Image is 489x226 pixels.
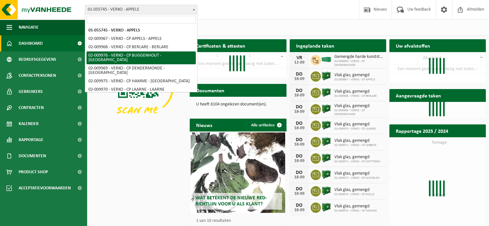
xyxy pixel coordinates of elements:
li: 02-009967 - VERKO - CP APPELS - APPELS [86,35,196,43]
span: 02-009968 - VERKO - CP BERLARE [334,94,377,98]
h2: Rapportage 2025 / 2024 [389,124,455,137]
a: Wat betekent de nieuwe RED-richtlijn voor u als klant? [191,132,285,213]
div: 18-09 [293,126,306,131]
span: 01-055745 - VERKO - APPELS [85,5,197,14]
div: 18-09 [293,208,306,212]
div: DO [293,72,306,77]
h2: Ingeplande taken [290,39,341,52]
div: VR [293,55,306,60]
span: 02-009975 - VERKO - CP HAMME [334,209,377,213]
div: 18-09 [293,159,306,163]
div: 18-09 [293,192,306,196]
span: 02-009970 - VERKO - CP LAARNE [334,127,376,131]
span: 02-009971 - VERKO - CP LEBBEKE [334,143,376,147]
img: HK-XC-40-GN-00 [321,57,332,62]
li: 02-009969 - VERKO - CP DENDERMONDE - [GEOGRAPHIC_DATA] [86,64,196,77]
div: DO [293,170,306,175]
span: Navigatie [19,19,39,35]
h2: Documenten [190,84,231,96]
span: Vlak glas, gemengd [334,155,380,160]
div: 12-09 [293,60,306,65]
span: Documenten [19,148,46,164]
span: 02-009969 - VERKO - CP DENDERMONDE [334,109,383,116]
span: Vlak glas, gemengd [334,187,374,193]
h2: Aangevraagde taken [389,89,448,102]
img: CR-BO-1C-1900-MET-01 [321,202,332,212]
a: Bekijk rapportage [438,137,485,150]
img: CR-BO-1C-1900-MET-01 [321,152,332,163]
span: Acceptatievoorwaarden [19,180,71,196]
img: CR-BO-1C-1900-MET-01 [321,169,332,180]
img: CR-BO-1C-1900-MET-01 [321,87,332,98]
img: CR-BO-1C-1900-MET-01 [321,103,332,114]
img: CR-BO-1C-1900-MET-01 [321,70,332,81]
li: 01-055745 - VERKO - APPELS [86,26,196,35]
li: 02-009970 - VERKO - CP LAARNE - LAARNE [86,86,196,94]
span: 02-009974 - VERKO - CP MELLE [334,193,374,196]
span: Kalender [19,116,39,132]
div: DO [293,154,306,159]
li: 02-009976 - VERKO - CP BUGGENHOUT - [GEOGRAPHIC_DATA] [86,51,196,64]
h2: Certificaten & attesten [190,39,252,52]
div: DO [293,104,306,110]
p: U heeft 6104 ongelezen document(en). [196,102,280,107]
img: CR-BO-1C-1900-MET-01 [321,120,332,131]
span: Vlak glas, gemengd [334,104,383,109]
span: Product Shop [19,164,48,180]
p: 1 van 10 resultaten [196,219,283,223]
div: 18-09 [293,93,306,98]
a: Alle artikelen [246,119,286,131]
span: 02-009973 - VERKO - CP WICHELEN [334,176,379,180]
h2: Uw afvalstoffen [389,39,437,52]
img: CR-BO-1C-1900-MET-01 [321,136,332,147]
span: 02-009972 - VERKO - CP WETTEREN [334,160,380,164]
div: 18-09 [293,110,306,114]
span: Contracten [19,100,44,116]
span: Vlak glas, gemengd [334,89,377,94]
span: Vlak glas, gemengd [334,204,377,209]
span: 01-055745 - VERKO - APPELS [85,5,197,14]
div: DO [293,121,306,126]
span: Wat betekent de nieuwe RED-richtlijn voor u als klant? [195,195,267,207]
img: CR-BO-1C-1900-MET-01 [321,185,332,196]
span: Contactpersonen [19,68,56,84]
div: 18-09 [293,175,306,180]
div: DO [293,88,306,93]
span: 02-009969 - VERKO - CP DENDERMONDE [334,59,383,67]
span: Vlak glas, gemengd [334,73,375,78]
div: DO [293,203,306,208]
div: 18-09 [293,142,306,147]
h2: Nieuws [190,119,219,131]
div: 18-09 [293,77,306,81]
li: 02-009975 - VERKO - CP HAMME - [GEOGRAPHIC_DATA] [86,77,196,86]
span: Vlak glas, gemengd [334,171,379,176]
li: 02-009968 - VERKO - CP BERLARE - BERLARE [86,43,196,51]
span: Vlak glas, gemengd [334,122,376,127]
div: DO [293,137,306,142]
span: 02-009967 - VERKO - CP APPELS [334,78,375,82]
span: Bedrijfsgegevens [19,51,56,68]
span: Rapportage [19,132,43,148]
span: Vlak glas, gemengd [334,138,376,143]
div: DO [293,186,306,192]
span: Gebruikers [19,84,43,100]
span: Dashboard [19,35,43,51]
span: Gemengde harde kunststoffen (pe, pp en pvc), recycleerbaar (industrieel) [334,54,383,59]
